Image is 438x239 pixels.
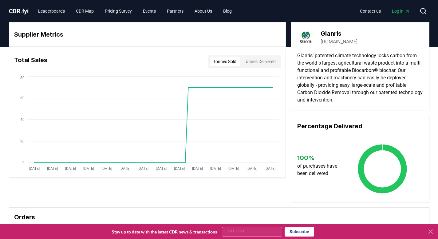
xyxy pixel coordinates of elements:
a: Contact us [355,6,386,17]
a: CDR.fyi [9,7,29,15]
button: Tonnes Delivered [240,57,279,66]
h3: Orders [14,213,424,222]
a: [DOMAIN_NAME] [321,38,357,46]
tspan: 0 [22,161,25,165]
tspan: [DATE] [47,166,57,171]
nav: Main [355,6,415,17]
tspan: [DATE] [101,166,112,171]
a: Leaderboards [33,6,70,17]
h3: Total Sales [14,55,47,68]
h3: Glanris [321,29,357,38]
p: of purchases have been delivered [297,162,343,177]
span: CDR fyi [9,7,29,15]
tspan: [DATE] [119,166,130,171]
tspan: 40 [20,118,25,122]
h3: 100 % [297,153,343,162]
img: Glanris-logo [297,29,314,46]
tspan: [DATE] [83,166,94,171]
tspan: [DATE] [137,166,148,171]
p: Glanris’ patented climate technology locks carbon from the world s largest agricultural waste pro... [297,52,423,104]
tspan: [DATE] [192,166,203,171]
span: . [20,7,22,15]
a: Blog [218,6,237,17]
h3: Percentage Delivered [297,121,423,131]
tspan: 60 [20,96,25,100]
tspan: [DATE] [246,166,257,171]
button: Tonnes Sold [210,57,240,66]
tspan: [DATE] [65,166,76,171]
tspan: 80 [20,76,25,80]
a: About Us [190,6,217,17]
a: Partners [162,6,188,17]
tspan: [DATE] [174,166,184,171]
h3: Supplier Metrics [14,30,281,39]
a: Pricing Survey [100,6,137,17]
tspan: [DATE] [29,166,39,171]
tspan: [DATE] [264,166,275,171]
span: Log in [392,8,410,14]
tspan: [DATE] [210,166,221,171]
nav: Main [33,6,237,17]
a: Events [138,6,161,17]
tspan: [DATE] [228,166,239,171]
p: For complete order history, . Existing user? Log in . [14,224,424,231]
tspan: 20 [20,139,25,143]
a: Log in [387,6,415,17]
a: CDR Map [71,6,99,17]
tspan: [DATE] [156,166,166,171]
